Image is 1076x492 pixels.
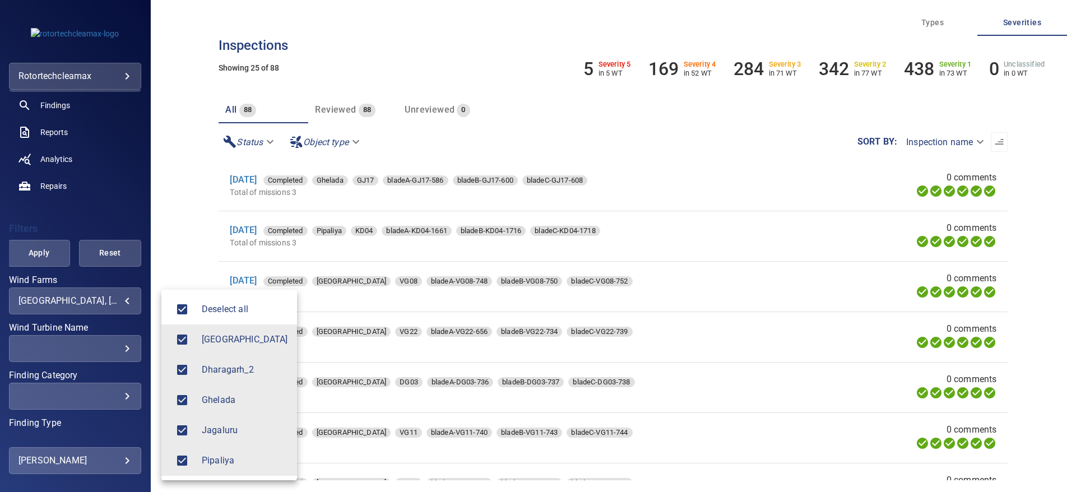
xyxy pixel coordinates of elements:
[202,303,288,316] span: Deselect all
[202,363,288,377] div: Wind Farms Dharagarh_2
[170,419,194,442] span: Jagaluru
[170,388,194,412] span: Ghelada
[202,363,288,377] span: Dharagarh_2
[202,424,288,437] span: Jagaluru
[202,454,288,467] div: Wind Farms Pipaliya
[161,290,297,480] ul: [GEOGRAPHIC_DATA], [GEOGRAPHIC_DATA], [GEOGRAPHIC_DATA], [GEOGRAPHIC_DATA], [GEOGRAPHIC_DATA]
[202,333,288,346] div: Wind Farms Dharagarh_1
[202,333,288,346] span: [GEOGRAPHIC_DATA]
[170,449,194,472] span: Pipaliya
[202,424,288,437] div: Wind Farms Jagaluru
[170,328,194,351] span: Dharagarh_1
[202,393,288,407] span: Ghelada
[202,393,288,407] div: Wind Farms Ghelada
[202,454,288,467] span: Pipaliya
[170,358,194,382] span: Dharagarh_2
